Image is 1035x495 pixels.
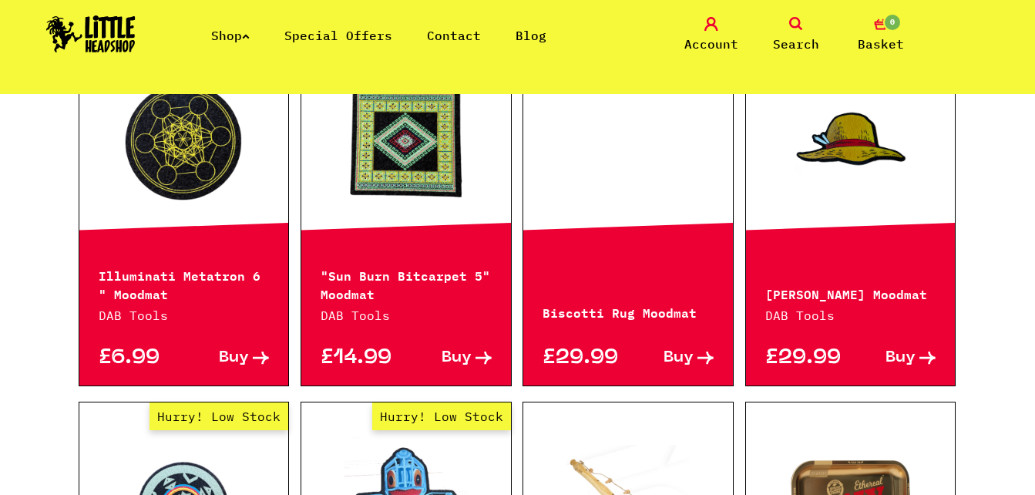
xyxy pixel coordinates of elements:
p: £14.99 [321,350,406,366]
span: Hurry! Low Stock [372,402,511,430]
p: "Sun Burn Bitcarpet 5" Moodmat [321,265,492,302]
p: [PERSON_NAME] Moodmat [765,284,936,302]
a: Buy [851,350,936,366]
p: DAB Tools [321,306,492,325]
a: Buy [628,350,714,366]
a: Buy [183,350,269,366]
span: Search [773,35,819,53]
a: Contact [427,28,481,43]
span: Buy [664,350,694,366]
span: Hurry! Low Stock [150,402,288,430]
span: Basket [858,35,904,53]
span: Account [684,35,738,53]
img: Little Head Shop Logo [46,15,136,52]
a: Shop [211,28,250,43]
p: Biscotti Rug Moodmat [543,302,714,321]
a: Search [758,17,835,53]
span: Buy [442,350,472,366]
p: £29.99 [543,350,628,366]
p: £29.99 [765,350,851,366]
p: Illuminati Metatron 6 " Moodmat [99,265,270,302]
a: Special Offers [284,28,392,43]
span: 0 [883,13,902,32]
span: Buy [219,350,249,366]
span: Buy [885,350,916,366]
p: DAB Tools [99,306,270,325]
p: DAB Tools [765,306,936,325]
a: Hurry! Low Stock [746,65,956,219]
a: Hurry! Low Stock [523,65,733,219]
a: 0 Basket [842,17,919,53]
p: £6.99 [99,350,184,366]
a: Buy [406,350,492,366]
a: Hurry! Low Stock [301,65,511,219]
a: Hurry! Low Stock [79,65,289,219]
a: Blog [516,28,546,43]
